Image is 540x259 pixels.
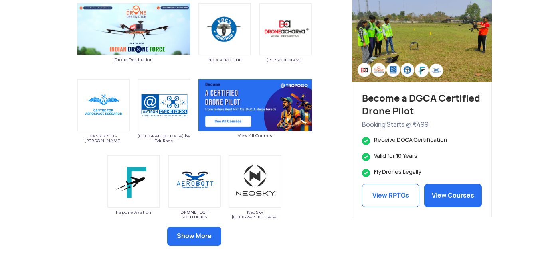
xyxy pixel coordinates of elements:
[362,184,419,207] a: View RPTOs
[198,25,251,62] a: PBC’s AERO HUB
[77,79,130,131] img: ic_annauniversity.png
[168,155,221,208] img: bg_droneteech.png
[168,210,221,219] span: DRONETECH SOLUTIONS
[362,152,482,160] li: Valid for 10 Years
[77,25,190,62] a: Drone Destination
[107,177,160,214] a: Flapone Aviation
[107,210,160,214] span: Flapone Aviation
[167,227,221,246] button: Show More
[107,155,160,208] img: bg_flapone.png
[198,101,312,138] a: View All Courses
[259,57,312,62] span: [PERSON_NAME]
[198,133,312,138] span: View All Courses
[229,155,281,208] img: img_neosky.png
[138,79,190,131] img: ic_amtron.png
[362,136,482,144] li: Receive DGCA Certification
[138,133,190,143] span: [GEOGRAPHIC_DATA] by EduRade
[77,57,190,62] span: Drone Destination
[77,3,190,55] img: ic_dronoedestination_double.png
[362,92,482,118] h3: Become a DGCA Certified Drone Pilot
[229,210,281,219] span: NeoSky [GEOGRAPHIC_DATA]
[138,101,190,143] a: [GEOGRAPHIC_DATA] by EduRade
[77,101,130,143] a: CASR RPTO - [PERSON_NAME]
[198,57,251,62] span: PBC’s AERO HUB
[259,25,312,62] a: [PERSON_NAME]
[168,177,221,219] a: DRONETECH SOLUTIONS
[362,168,482,176] li: Fly Drones Legally
[229,177,281,219] a: NeoSky [GEOGRAPHIC_DATA]
[259,3,312,55] img: ic_dronacharyaaerial.png
[424,184,482,207] a: View Courses
[198,79,312,131] img: ic_tgcourse.png
[77,133,130,143] span: CASR RPTO - [PERSON_NAME]
[362,120,482,130] p: Booking Starts @ ₹499
[198,3,251,55] img: ic_pbc.png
